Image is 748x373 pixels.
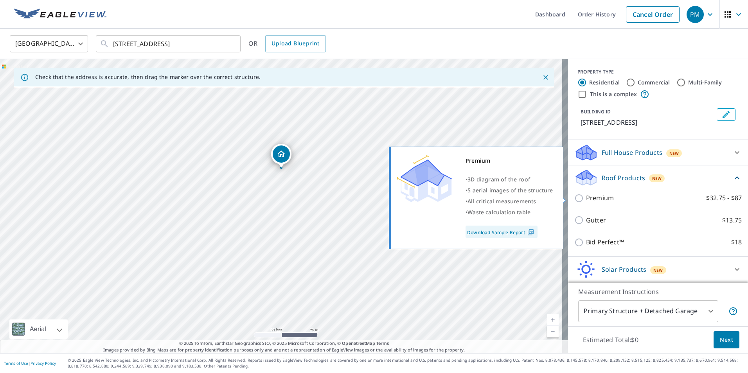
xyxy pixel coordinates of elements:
img: Premium [397,155,452,202]
p: Gutter [586,215,606,225]
p: Estimated Total: $0 [577,331,645,348]
p: | [4,361,56,366]
div: • [466,207,553,218]
label: Multi-Family [688,79,722,86]
span: All critical measurements [467,197,536,205]
p: $18 [731,237,742,247]
div: PM [687,6,704,23]
div: Aerial [27,319,49,339]
div: • [466,196,553,207]
span: 5 aerial images of the structure [467,186,553,194]
p: Check that the address is accurate, then drag the marker over the correct structure. [35,74,261,81]
p: $32.75 - $87 [706,193,742,203]
div: Full House ProductsNew [574,143,742,162]
div: Primary Structure + Detached Garage [578,300,718,322]
span: Upload Blueprint [272,39,319,48]
label: Residential [589,79,620,86]
p: [STREET_ADDRESS] [581,118,714,127]
button: Close [541,72,551,82]
input: Search by address or latitude-longitude [113,33,225,55]
a: Terms of Use [4,360,28,366]
p: Roof Products [602,173,645,183]
div: [GEOGRAPHIC_DATA] [10,33,88,55]
a: Upload Blueprint [265,35,325,52]
span: Waste calculation table [467,208,530,216]
p: BUILDING ID [581,108,611,115]
div: PROPERTY TYPE [577,68,739,75]
span: Your report will include the primary structure and a detached garage if one exists. [728,307,738,316]
div: Aerial [9,319,68,339]
a: Current Level 19, Zoom In [547,314,559,326]
p: Premium [586,193,614,203]
p: Solar Products [602,265,646,274]
span: 3D diagram of the roof [467,176,530,183]
a: Terms [376,340,389,346]
span: © 2025 TomTom, Earthstar Geographics SIO, © 2025 Microsoft Corporation, © [179,340,389,347]
span: New [653,267,663,273]
p: $13.75 [722,215,742,225]
span: New [652,175,662,181]
a: Download Sample Report [466,226,538,238]
div: Dropped pin, building 1, Residential property, 2 Mohawk St Cohoes, NY 12047 [271,144,291,168]
div: Roof ProductsNew [574,169,742,187]
a: Cancel Order [626,6,680,23]
label: Commercial [638,79,670,86]
a: OpenStreetMap [342,340,375,346]
div: • [466,174,553,185]
div: Solar ProductsNew [574,260,742,279]
p: © 2025 Eagle View Technologies, Inc. and Pictometry International Corp. All Rights Reserved. Repo... [68,357,744,369]
span: New [669,150,679,156]
div: • [466,185,553,196]
a: Privacy Policy [31,360,56,366]
button: Edit building 1 [717,108,735,121]
span: Next [720,335,733,345]
button: Next [714,331,739,349]
p: Measurement Instructions [578,287,738,296]
p: Full House Products [602,148,662,157]
img: Pdf Icon [525,229,536,236]
img: EV Logo [14,9,106,20]
div: Premium [466,155,553,166]
label: This is a complex [590,90,637,98]
a: Current Level 19, Zoom Out [547,326,559,337]
p: Bid Perfect™ [586,237,624,247]
div: OR [248,35,326,52]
